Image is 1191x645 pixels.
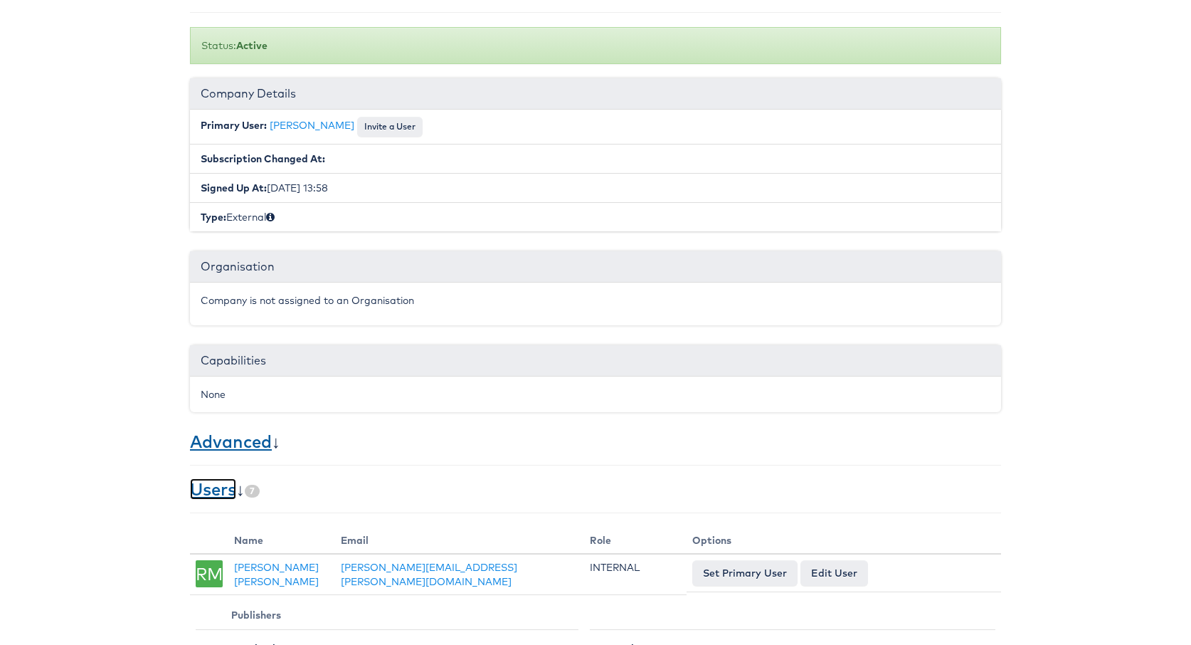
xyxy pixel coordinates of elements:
a: Advanced [190,431,272,452]
td: INTERNAL [584,554,687,595]
b: Signed Up At: [201,182,267,194]
th: Email [335,528,584,554]
a: [PERSON_NAME] [PERSON_NAME] [234,561,319,588]
span: Internal (staff) or External (client) [266,211,275,224]
div: Company Details [190,78,1001,110]
th: Options [687,528,1001,554]
a: Edit User [800,560,868,586]
th: Name [228,528,335,554]
b: Type: [201,211,226,224]
div: Organisation [190,251,1001,283]
div: RM [196,560,223,587]
a: [PERSON_NAME][EMAIL_ADDRESS][PERSON_NAME][DOMAIN_NAME] [341,561,517,588]
span: 7 [245,485,260,498]
th: Role [584,528,687,554]
h3: ↓ [190,480,1001,498]
b: Subscription Changed At: [201,152,325,165]
li: External [190,202,1001,231]
b: Active [236,39,268,52]
div: Capabilities [190,345,1001,377]
li: [DATE] 13:58 [190,173,1001,203]
a: Users [190,478,236,500]
button: Set Primary User [692,560,798,586]
div: Status: [190,27,1001,64]
button: Invite a User [357,117,423,137]
p: Company is not assigned to an Organisation [201,293,990,308]
div: None [201,387,990,402]
h3: ↓ [190,432,1001,451]
b: Primary User: [201,119,267,132]
th: Publishers [196,601,578,630]
a: [PERSON_NAME] [270,119,354,132]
